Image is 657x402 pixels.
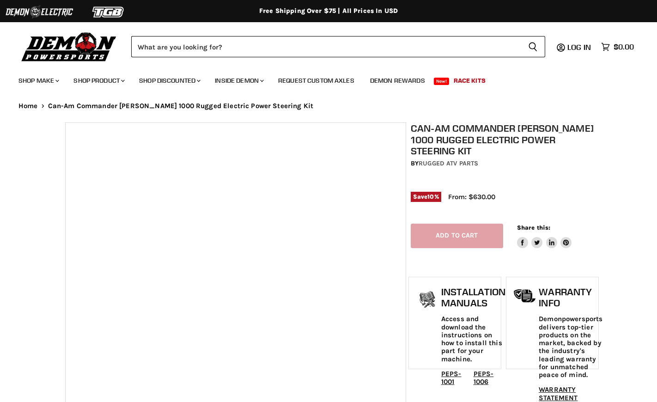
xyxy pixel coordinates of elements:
img: install_manual-icon.png [416,289,439,312]
a: Rugged ATV Parts [419,159,478,167]
span: From: $630.00 [448,193,495,201]
ul: Main menu [12,67,632,90]
a: Shop Discounted [132,71,206,90]
button: Search [521,36,545,57]
span: Share this: [517,224,550,231]
a: Request Custom Axles [271,71,361,90]
h1: Can-Am Commander [PERSON_NAME] 1000 Rugged Electric Power Steering Kit [411,122,597,157]
a: Shop Make [12,71,65,90]
img: Demon Powersports [18,30,120,63]
span: 10 [427,193,434,200]
span: Save % [411,192,441,202]
img: TGB Logo 2 [74,3,143,21]
a: Log in [563,43,596,51]
span: $0.00 [614,43,634,51]
p: Demonpowersports delivers top-tier products on the market, backed by the industry's leading warra... [539,315,602,379]
a: Home [18,102,38,110]
h1: Installation Manuals [441,286,505,308]
span: Log in [567,43,591,52]
a: PEPS-1001 [441,370,462,386]
a: $0.00 [596,40,639,54]
img: Demon Electric Logo 2 [5,3,74,21]
img: warranty-icon.png [513,289,536,303]
span: Can-Am Commander [PERSON_NAME] 1000 Rugged Electric Power Steering Kit [48,102,314,110]
a: PEPS-1006 [474,370,494,386]
aside: Share this: [517,224,572,248]
a: Race Kits [447,71,493,90]
p: Access and download the instructions on how to install this part for your machine. [441,315,505,363]
span: New! [434,78,450,85]
a: Shop Product [67,71,130,90]
a: Inside Demon [208,71,269,90]
div: by [411,158,597,169]
a: WARRANTY STATEMENT [539,385,578,402]
h1: Warranty Info [539,286,602,308]
a: Demon Rewards [363,71,432,90]
form: Product [131,36,545,57]
input: Search [131,36,521,57]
